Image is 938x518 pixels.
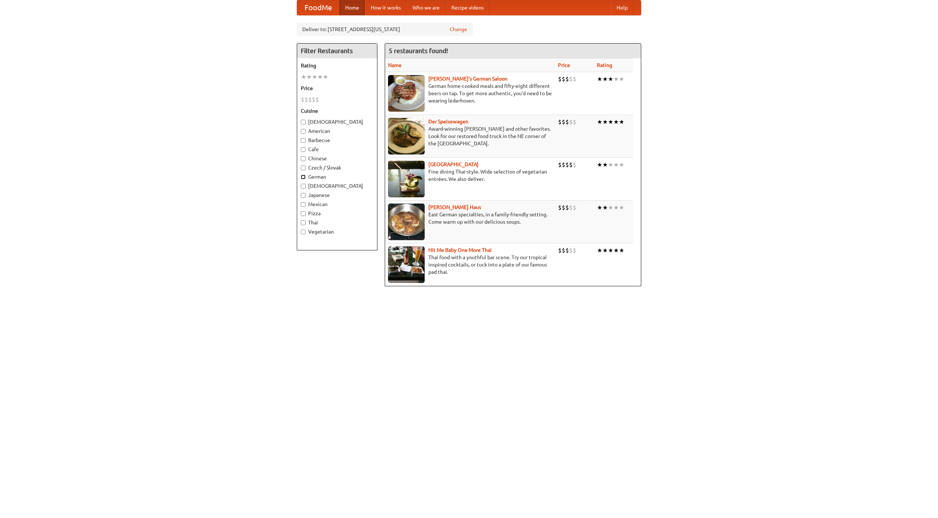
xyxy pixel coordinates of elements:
li: ★ [608,75,613,83]
li: ★ [597,75,602,83]
p: Award-winning [PERSON_NAME] and other favorites. Look for our restored food truck in the NE corne... [388,125,552,147]
img: babythai.jpg [388,246,425,283]
label: Cafe [301,146,373,153]
input: Mexican [301,202,306,207]
a: Hit Me Baby One More Thai [428,247,492,253]
input: Czech / Slovak [301,165,306,170]
li: $ [562,75,565,83]
a: Name [388,62,402,68]
p: East German specialties, in a family-friendly setting. Come warm up with our delicious soups. [388,211,552,226]
li: ★ [602,75,608,83]
h5: Price [301,85,373,92]
div: Deliver to: [STREET_ADDRESS][US_STATE] [297,23,473,36]
li: $ [573,161,576,169]
li: $ [558,118,562,126]
img: esthers.jpg [388,75,425,112]
label: [DEMOGRAPHIC_DATA] [301,118,373,126]
img: satay.jpg [388,161,425,197]
li: $ [573,75,576,83]
a: Recipe videos [446,0,490,15]
li: $ [573,246,576,254]
li: $ [565,118,569,126]
h4: Filter Restaurants [297,44,377,58]
label: Pizza [301,210,373,217]
a: Rating [597,62,612,68]
li: $ [573,118,576,126]
a: Who we are [407,0,446,15]
li: $ [558,75,562,83]
li: ★ [301,73,306,81]
li: ★ [597,246,602,254]
b: [PERSON_NAME] Haus [428,204,481,210]
li: $ [301,96,304,104]
label: Japanese [301,191,373,199]
li: $ [315,96,319,104]
p: Thai food with a youthful bar scene. Try our tropical inspired cocktails, or tuck into a plate of... [388,254,552,276]
label: Thai [301,219,373,226]
li: $ [558,246,562,254]
li: $ [308,96,312,104]
ng-pluralize: 5 restaurants found! [389,47,448,54]
input: American [301,129,306,134]
li: $ [558,204,562,212]
a: How it works [365,0,407,15]
label: Chinese [301,155,373,162]
li: ★ [317,73,323,81]
a: Help [611,0,634,15]
li: ★ [619,204,624,212]
li: ★ [602,118,608,126]
li: $ [569,75,573,83]
a: Change [450,26,467,33]
p: German home-cooked meals and fifty-eight different beers on tap. To get more authentic, you'd nee... [388,82,552,104]
li: ★ [613,161,619,169]
a: [GEOGRAPHIC_DATA] [428,161,479,167]
li: $ [569,204,573,212]
li: ★ [613,204,619,212]
li: $ [562,161,565,169]
label: German [301,173,373,180]
input: Japanese [301,193,306,198]
li: ★ [613,246,619,254]
li: ★ [613,75,619,83]
label: Vegetarian [301,228,373,235]
li: ★ [602,204,608,212]
li: ★ [602,161,608,169]
a: [PERSON_NAME]'s German Saloon [428,76,507,82]
li: $ [565,204,569,212]
li: ★ [619,246,624,254]
input: [DEMOGRAPHIC_DATA] [301,120,306,124]
label: American [301,127,373,135]
li: $ [312,96,315,104]
a: FoodMe [297,0,339,15]
li: ★ [597,204,602,212]
label: Mexican [301,201,373,208]
input: Cafe [301,147,306,152]
input: Thai [301,220,306,225]
img: kohlhaus.jpg [388,204,425,240]
li: $ [569,118,573,126]
input: Pizza [301,211,306,216]
li: $ [569,161,573,169]
a: Home [339,0,365,15]
h5: Rating [301,62,373,69]
li: $ [562,118,565,126]
li: ★ [597,118,602,126]
li: ★ [619,161,624,169]
li: ★ [323,73,328,81]
a: Der Speisewagen [428,119,468,124]
li: $ [565,75,569,83]
a: Price [558,62,570,68]
li: ★ [619,118,624,126]
li: ★ [608,161,613,169]
li: ★ [619,75,624,83]
li: ★ [608,246,613,254]
li: $ [558,161,562,169]
li: ★ [613,118,619,126]
label: Barbecue [301,137,373,144]
li: $ [565,246,569,254]
li: $ [569,246,573,254]
li: $ [573,204,576,212]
